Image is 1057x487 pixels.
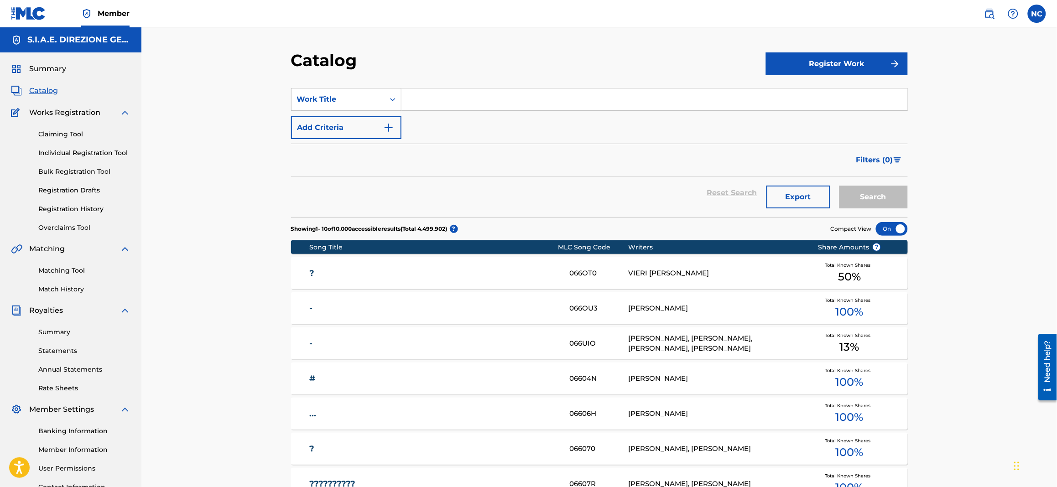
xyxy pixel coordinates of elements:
[766,186,830,208] button: Export
[11,7,46,20] img: MLC Logo
[297,94,379,105] div: Work Title
[11,85,58,96] a: CatalogCatalog
[27,35,130,45] h5: S.I.A.E. DIREZIONE GENERALE
[570,409,628,419] div: 06606H
[11,63,22,74] img: Summary
[29,63,66,74] span: Summary
[38,285,130,294] a: Match History
[628,243,804,252] div: Writers
[38,148,130,158] a: Individual Registration Tool
[38,167,130,176] a: Bulk Registration Tool
[11,63,66,74] a: SummarySummary
[570,268,628,279] div: 066OT0
[11,35,22,46] img: Accounts
[38,445,130,455] a: Member Information
[11,404,22,415] img: Member Settings
[984,8,995,19] img: search
[628,444,804,454] div: [PERSON_NAME], [PERSON_NAME]
[873,243,880,251] span: ?
[38,204,130,214] a: Registration History
[825,262,874,269] span: Total Known Shares
[38,266,130,275] a: Matching Tool
[291,116,401,139] button: Add Criteria
[38,426,130,436] a: Banking Information
[570,338,628,349] div: 066UIO
[38,346,130,356] a: Statements
[1014,452,1020,480] div: Trascina
[838,269,861,285] span: 50 %
[38,130,130,139] a: Claiming Tool
[1008,8,1019,19] img: help
[980,5,999,23] a: Public Search
[38,186,130,195] a: Registration Drafts
[558,243,628,252] div: MLC Song Code
[120,243,130,254] img: expand
[570,303,628,314] div: 066OU3
[120,107,130,118] img: expand
[836,444,864,461] span: 100 %
[856,155,893,166] span: Filters ( 0 )
[38,365,130,374] a: Annual Statements
[851,149,908,171] button: Filters (0)
[766,52,908,75] button: Register Work
[1011,443,1057,487] iframe: Chat Widget
[309,268,557,279] a: ?
[836,304,864,320] span: 100 %
[825,402,874,409] span: Total Known Shares
[818,243,881,252] span: Share Amounts
[628,373,804,384] div: [PERSON_NAME]
[11,305,22,316] img: Royalties
[38,464,130,473] a: User Permissions
[291,225,448,233] p: Showing 1 - 10 of 10.000 accessible results (Total 4.499.902 )
[825,367,874,374] span: Total Known Shares
[309,243,558,252] div: Song Title
[309,409,557,419] a: ...
[628,409,804,419] div: [PERSON_NAME]
[825,472,874,479] span: Total Known Shares
[29,305,63,316] span: Royalties
[29,404,94,415] span: Member Settings
[836,409,864,425] span: 100 %
[29,85,58,96] span: Catalog
[120,404,130,415] img: expand
[1028,5,1046,23] div: User Menu
[11,107,23,118] img: Works Registration
[890,58,901,69] img: f7272a7cc735f4ea7f67.svg
[628,333,804,354] div: [PERSON_NAME], [PERSON_NAME], [PERSON_NAME], [PERSON_NAME]
[628,268,804,279] div: VIERI [PERSON_NAME]
[628,303,804,314] div: [PERSON_NAME]
[38,223,130,233] a: Overclaims Tool
[1011,443,1057,487] div: Widget chat
[11,85,22,96] img: Catalog
[38,327,130,337] a: Summary
[98,8,130,19] span: Member
[291,88,908,217] form: Search Form
[29,243,65,254] span: Matching
[309,444,557,454] a: ?
[309,338,557,349] a: -
[120,305,130,316] img: expand
[894,157,901,163] img: filter
[309,303,557,314] a: -
[825,297,874,304] span: Total Known Shares
[1031,331,1057,404] iframe: Resource Center
[309,373,557,384] a: #
[1004,5,1022,23] div: Help
[840,339,859,355] span: 13 %
[11,243,22,254] img: Matching
[383,122,394,133] img: 9d2ae6d4665cec9f34b9.svg
[81,8,92,19] img: Top Rightsholder
[29,107,100,118] span: Works Registration
[570,373,628,384] div: 06604N
[38,383,130,393] a: Rate Sheets
[450,225,458,233] span: ?
[836,374,864,390] span: 100 %
[291,50,362,71] h2: Catalog
[825,332,874,339] span: Total Known Shares
[831,225,872,233] span: Compact View
[825,437,874,444] span: Total Known Shares
[570,444,628,454] div: 066070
